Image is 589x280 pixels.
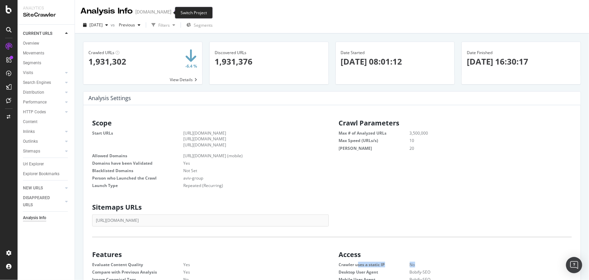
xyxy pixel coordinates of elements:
[23,138,63,145] a: Outlinks
[23,148,40,155] div: Sitemaps
[23,161,44,168] div: Url Explorer
[467,50,492,55] span: Date Finished
[393,262,572,267] dd: No
[89,22,103,28] span: 2025 Aug. 29th
[339,119,575,127] h2: Crawl Parameters
[92,183,183,188] dt: Launch Type
[194,22,213,28] span: Segments
[183,130,325,136] li: [URL][DOMAIN_NAME]
[174,9,178,14] div: arrow-right-arrow-left
[92,130,183,136] dt: Start URLs
[92,262,183,267] dt: Evaluate Content Quality
[23,194,63,209] a: DISAPPEARED URLS
[23,138,38,145] div: Outlinks
[92,119,329,127] h2: Scope
[23,79,51,86] div: Search Engines
[23,60,41,67] div: Segments
[92,204,329,211] h2: Sitemaps URLs
[339,145,410,151] dt: [PERSON_NAME]
[175,7,213,19] div: Switch Project
[339,251,575,258] h2: Access
[23,50,44,57] div: Movements
[111,22,116,28] span: vs
[116,22,135,28] span: Previous
[166,269,325,275] dd: Yes
[23,128,63,135] a: Inlinks
[215,56,323,67] p: 1,931,376
[23,69,63,76] a: Visits
[116,20,143,30] button: Previous
[88,94,131,103] h4: Analysis Settings
[23,50,70,57] a: Movements
[23,5,69,11] div: Analytics
[23,214,46,221] div: Analysis Info
[23,69,33,76] div: Visits
[92,168,183,173] dt: Blacklisted Domains
[23,161,70,168] a: Url Explorer
[23,30,63,37] a: CURRENT URLS
[23,30,52,37] div: CURRENT URLS
[393,269,572,275] dd: Bobify-SEO
[92,153,183,159] dt: Allowed Domains
[23,118,70,125] a: Content
[166,153,325,159] dd: [URL][DOMAIN_NAME] (mobile)
[158,22,170,28] div: Filters
[23,170,59,178] div: Explorer Bookmarks
[23,99,47,106] div: Performance
[184,20,215,30] button: Segments
[23,40,70,47] a: Overview
[166,262,325,267] dd: Yes
[92,175,183,181] dt: Person who Launched the Crawl
[23,128,35,135] div: Inlinks
[23,11,69,19] div: SiteCrawler
[23,79,63,86] a: Search Engines
[23,99,63,106] a: Performance
[393,138,572,143] dd: 10
[341,56,450,67] p: [DATE] 08:01:12
[23,214,70,221] a: Analysis Info
[23,185,63,192] a: NEW URLS
[135,8,171,15] div: [DOMAIN_NAME]
[23,89,63,96] a: Distribution
[92,214,329,226] div: [URL][DOMAIN_NAME]
[166,175,325,181] dd: aviv-group
[393,145,572,151] dd: 20
[23,148,63,155] a: Sitemaps
[80,20,111,30] button: [DATE]
[92,160,183,166] dt: Domains have been Validated
[23,60,70,67] a: Segments
[80,5,133,17] div: Analysis Info
[23,40,39,47] div: Overview
[149,20,178,30] button: Filters
[566,257,582,273] div: Open Intercom Messenger
[341,50,365,55] span: Date Started
[339,262,410,267] dt: Crawler uses a static IP
[339,138,410,143] dt: Max Speed (URLs/s)
[23,109,46,116] div: HTTP Codes
[23,118,37,125] div: Content
[339,269,410,275] dt: Desktop User Agent
[166,160,325,166] dd: Yes
[23,170,70,178] a: Explorer Bookmarks
[92,269,183,275] dt: Compare with Previous Analysis
[183,142,325,148] li: [URL][DOMAIN_NAME]
[183,136,325,142] li: [URL][DOMAIN_NAME]
[23,194,57,209] div: DISAPPEARED URLS
[339,130,410,136] dt: Max # of Analyzed URLs
[166,183,325,188] dd: Repeated (Recurring)
[166,168,325,173] dd: Not Set
[92,251,329,258] h2: Features
[23,89,44,96] div: Distribution
[467,56,575,67] p: [DATE] 16:30:17
[23,109,63,116] a: HTTP Codes
[215,50,246,55] span: Discovered URLs
[393,130,572,136] dd: 3,500,000
[23,185,43,192] div: NEW URLS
